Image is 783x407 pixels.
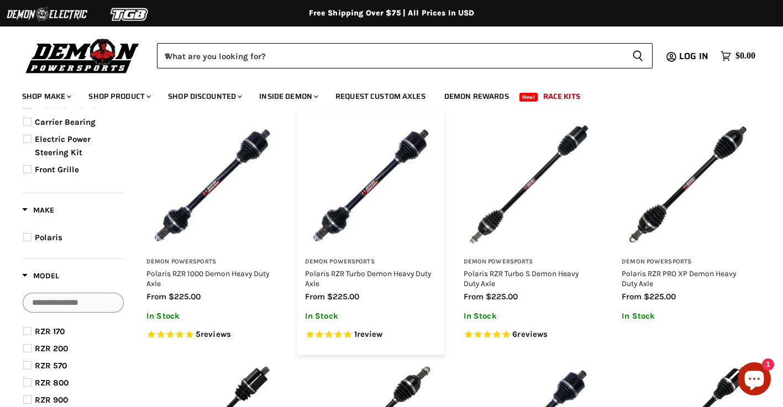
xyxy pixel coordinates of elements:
[35,395,68,405] span: RZR 900
[6,4,88,25] img: Demon Electric Logo 2
[35,343,68,353] span: RZR 200
[464,311,595,321] p: In Stock
[354,329,383,339] span: 1 reviews
[486,292,518,302] span: $225.00
[80,85,157,108] a: Shop Product
[22,205,54,219] button: Filter by Make
[622,119,753,250] img: Polaris RZR PRO XP Demon Heavy Duty Axle
[22,271,59,284] button: Filter by Model
[35,326,65,336] span: RZR 170
[146,311,277,321] p: In Stock
[622,269,736,288] a: Polaris RZR PRO XP Demon Heavy Duty Axle
[305,292,325,302] span: from
[146,119,277,250] img: Polaris RZR 1000 Demon Heavy Duty Axle
[305,329,436,341] span: Rated 5.0 out of 5 stars 1 reviews
[23,293,124,313] input: Search Options
[535,85,588,108] a: Race Kits
[644,292,676,302] span: $225.00
[622,292,642,302] span: from
[35,165,79,175] span: Front Grille
[201,329,231,339] span: reviews
[88,4,171,25] img: TGB Logo 2
[357,329,383,339] span: review
[14,85,78,108] a: Shop Make
[517,329,548,339] span: reviews
[305,311,436,321] p: In Stock
[622,311,753,321] p: In Stock
[436,85,517,108] a: Demon Rewards
[519,93,538,102] span: New!
[160,85,249,108] a: Shop Discounted
[22,271,59,281] span: Model
[305,269,431,288] a: Polaris RZR Turbo Demon Heavy Duty Axle
[305,119,436,250] img: Polaris RZR Turbo Demon Heavy Duty Axle
[146,292,166,302] span: from
[157,43,653,68] form: Product
[327,85,434,108] a: Request Custom Axles
[735,51,755,61] span: $0.00
[734,362,774,398] inbox-online-store-chat: Shopify online store chat
[464,258,595,266] h3: Demon Powersports
[35,361,67,371] span: RZR 570
[305,258,436,266] h3: Demon Powersports
[196,329,231,339] span: 5 reviews
[146,329,277,341] span: Rated 5.0 out of 5 stars 5 reviews
[251,85,325,108] a: Inside Demon
[464,119,595,250] img: Polaris RZR Turbo S Demon Heavy Duty Axle
[679,49,708,63] span: Log in
[715,48,761,64] a: $0.00
[35,232,62,242] span: Polaris
[674,51,715,61] a: Log in
[464,292,484,302] span: from
[146,269,269,288] a: Polaris RZR 1000 Demon Heavy Duty Axle
[146,258,277,266] h3: Demon Powersports
[169,292,201,302] span: $225.00
[327,292,359,302] span: $225.00
[22,205,54,215] span: Make
[35,134,91,157] span: Electric Power Steering Kit
[35,378,69,388] span: RZR 800
[157,43,623,68] input: When autocomplete results are available use up and down arrows to review and enter to select
[512,329,548,339] span: 6 reviews
[14,81,753,108] ul: Main menu
[622,258,753,266] h3: Demon Powersports
[464,329,595,341] span: Rated 4.8 out of 5 stars 6 reviews
[623,43,653,68] button: Search
[464,269,579,288] a: Polaris RZR Turbo S Demon Heavy Duty Axle
[35,117,96,127] span: Carrier Bearing
[22,36,143,75] img: Demon Powersports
